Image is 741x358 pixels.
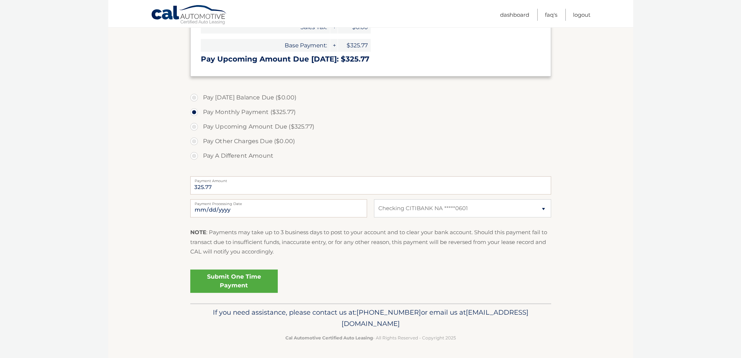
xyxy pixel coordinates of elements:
label: Pay Upcoming Amount Due ($325.77) [190,119,551,134]
label: Payment Amount [190,176,551,182]
label: Pay A Different Amount [190,149,551,163]
a: Logout [573,9,590,21]
label: Pay Other Charges Due ($0.00) [190,134,551,149]
input: Payment Amount [190,176,551,194]
a: Dashboard [500,9,529,21]
label: Pay [DATE] Balance Due ($0.00) [190,90,551,105]
span: + [330,39,338,52]
label: Payment Processing Date [190,199,367,205]
input: Payment Date [190,199,367,217]
p: If you need assistance, please contact us at: or email us at [195,307,546,330]
span: $325.77 [338,39,371,52]
a: Submit One Time Payment [190,270,278,293]
a: FAQ's [545,9,557,21]
p: : Payments may take up to 3 business days to post to your account and to clear your bank account.... [190,228,551,256]
span: [PHONE_NUMBER] [356,308,421,316]
label: Pay Monthly Payment ($325.77) [190,105,551,119]
strong: NOTE [190,229,206,236]
p: - All Rights Reserved - Copyright 2025 [195,334,546,342]
strong: Cal Automotive Certified Auto Leasing [285,335,373,341]
h3: Pay Upcoming Amount Due [DATE]: $325.77 [201,55,541,64]
a: Cal Automotive [151,5,227,26]
span: Base Payment: [201,39,330,52]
